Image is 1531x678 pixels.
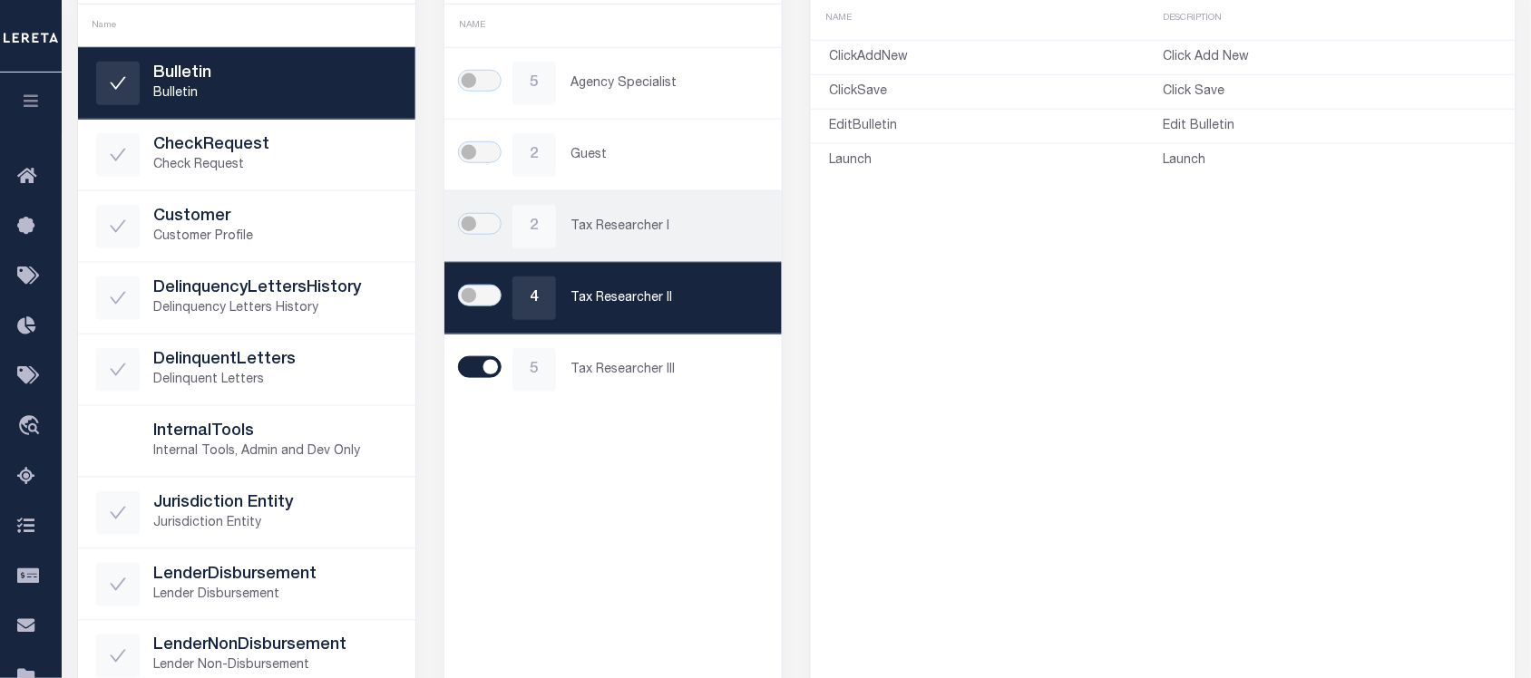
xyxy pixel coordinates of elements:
[154,136,397,156] h5: CheckRequest
[78,478,415,548] a: Jurisdiction EntityJurisdiction Entity
[78,120,415,190] a: CheckRequestCheck Request
[570,146,764,165] p: Guest
[78,549,415,620] a: LenderDisbursementLender Disbursement
[154,299,397,318] p: Delinquency Letters History
[154,514,397,533] p: Jurisdiction Entity
[1163,12,1500,25] div: DESCRIPTION
[811,44,1516,71] a: ClickAddNewClick Add New
[154,566,397,586] h5: LenderDisbursement
[154,637,397,657] h5: LenderNonDisbursement
[811,79,1516,105] a: ClickSaveClick Save
[1163,48,1497,67] p: Click Add New
[1163,82,1497,102] p: Click Save
[825,12,1163,25] div: NAME
[154,371,397,390] p: Delinquent Letters
[444,48,782,119] a: 5Agency Specialist
[154,351,397,371] h5: DelinquentLetters
[78,406,415,477] a: InternalToolsInternal Tools, Admin and Dev Only
[154,84,397,103] p: Bulletin
[444,120,782,190] a: 2Guest
[570,361,764,380] p: Tax Researcher III
[154,279,397,299] h5: DelinquencyLettersHistory
[512,62,556,105] div: 5
[829,117,1163,136] p: EditBulletin
[154,228,397,247] p: Customer Profile
[78,334,415,405] a: DelinquentLettersDelinquent Letters
[154,64,397,84] h5: Bulletin
[17,415,46,439] i: travel_explore
[154,494,397,514] h5: Jurisdiction Entity
[811,148,1516,174] a: LaunchLaunch
[512,205,556,248] div: 2
[512,276,556,320] div: 4
[154,156,397,175] p: Check Request
[154,657,397,676] p: Lender Non-Disbursement
[154,422,397,442] h5: InternalTools
[93,19,401,33] div: Name
[570,74,764,93] p: Agency Specialist
[570,289,764,308] p: Tax Researcher II
[1163,117,1497,136] p: Edit Bulletin
[78,263,415,334] a: DelinquencyLettersHistoryDelinquency Letters History
[78,191,415,262] a: CustomerCustomer Profile
[154,208,397,228] h5: Customer
[78,48,415,119] a: BulletinBulletin
[829,48,1163,67] p: ClickAddNew
[459,19,767,33] div: NAME
[829,82,1163,102] p: ClickSave
[444,334,782,405] a: 5Tax Researcher III
[154,586,397,605] p: Lender Disbursement
[154,442,397,461] p: Internal Tools, Admin and Dev Only
[444,191,782,262] a: 2Tax Researcher I
[829,151,1163,170] p: Launch
[1163,151,1497,170] p: Launch
[811,113,1516,140] a: EditBulletinEdit Bulletin
[512,348,556,392] div: 5
[570,218,764,237] p: Tax Researcher I
[444,263,782,334] a: 4Tax Researcher II
[512,133,556,177] div: 2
